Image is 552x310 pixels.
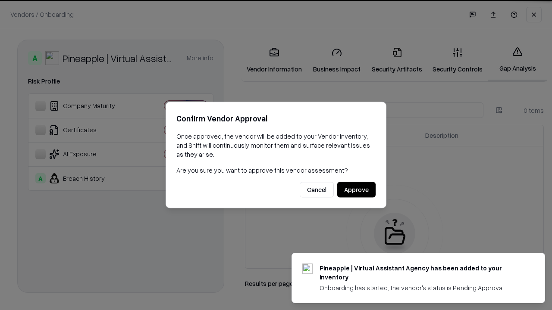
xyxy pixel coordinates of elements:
div: Pineapple | Virtual Assistant Agency has been added to your inventory [320,263,524,282]
button: Cancel [300,182,334,198]
img: trypineapple.com [302,263,313,274]
button: Approve [337,182,376,198]
p: Are you sure you want to approve this vendor assessment? [176,166,376,175]
p: Once approved, the vendor will be added to your Vendor Inventory, and Shift will continuously mon... [176,132,376,159]
div: Onboarding has started, the vendor's status is Pending Approval. [320,283,524,292]
h2: Confirm Vendor Approval [176,112,376,125]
